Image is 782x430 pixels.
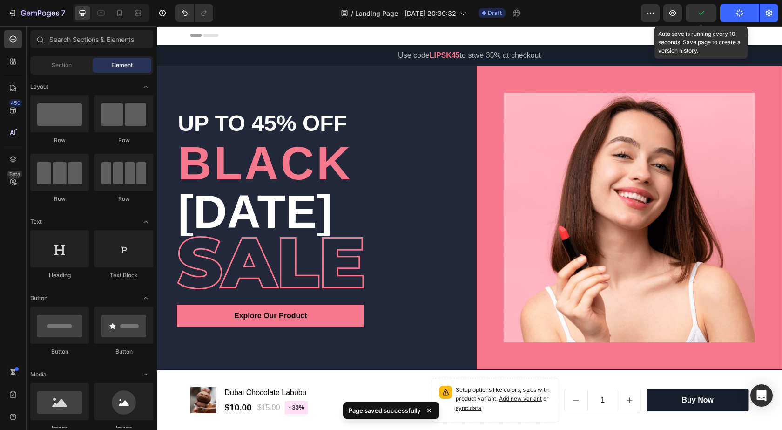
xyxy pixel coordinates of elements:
[94,136,153,144] div: Row
[7,171,22,178] div: Beta
[21,114,284,160] p: Black
[30,136,89,144] div: Row
[111,61,133,69] span: Element
[30,218,42,226] span: Text
[61,7,65,19] p: 7
[4,4,69,22] button: 7
[30,370,47,379] span: Media
[94,271,153,280] div: Text Block
[52,61,72,69] span: Section
[94,348,153,356] div: Button
[30,30,153,48] input: Search Sections & Elements
[349,406,421,415] p: Page saved successfully
[157,26,782,430] iframe: Design area
[430,363,461,385] input: quantity
[351,8,353,18] span: /
[138,291,153,306] span: Toggle open
[299,360,394,387] p: Setup options like colors, sizes with product variant.
[273,25,303,33] strong: LIPSK45
[408,363,430,385] button: decrement
[525,369,557,380] div: Buy Now
[175,4,213,22] div: Undo/Redo
[750,384,773,407] div: Open Intercom Messenger
[30,195,89,203] div: Row
[138,214,153,229] span: Toggle open
[30,271,89,280] div: Heading
[30,348,89,356] div: Button
[94,195,153,203] div: Row
[488,9,502,17] span: Draft
[77,284,150,295] div: Explore Our Product
[30,294,47,302] span: Button
[30,82,48,91] span: Layout
[21,83,284,112] p: UP TO 45% OFF
[461,363,484,385] button: increment
[299,378,324,385] span: sync data
[21,162,284,209] p: [DATE]
[9,99,22,107] div: 450
[490,363,592,385] button: Buy Now
[20,279,207,301] button: Explore Our Product
[342,369,385,376] span: Add new variant
[355,8,456,18] span: Landing Page - [DATE] 20:30:32
[138,367,153,382] span: Toggle open
[34,24,591,35] p: Use code to save 35% at checkout
[138,79,153,94] span: Toggle open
